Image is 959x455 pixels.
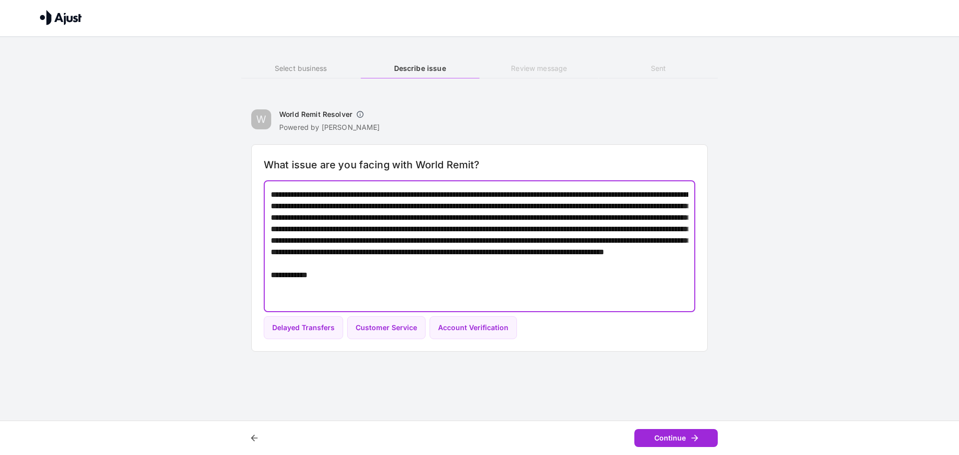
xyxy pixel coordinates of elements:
[634,429,718,448] button: Continue
[599,63,718,74] h6: Sent
[361,63,479,74] h6: Describe issue
[279,109,352,119] h6: World Remit Resolver
[279,122,380,132] p: Powered by [PERSON_NAME]
[430,316,517,340] button: Account Verification
[251,109,271,129] div: W
[40,10,82,25] img: Ajust
[347,316,426,340] button: Customer Service
[264,157,695,173] h6: What issue are you facing with World Remit?
[241,63,360,74] h6: Select business
[264,316,343,340] button: Delayed Transfers
[479,63,598,74] h6: Review message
